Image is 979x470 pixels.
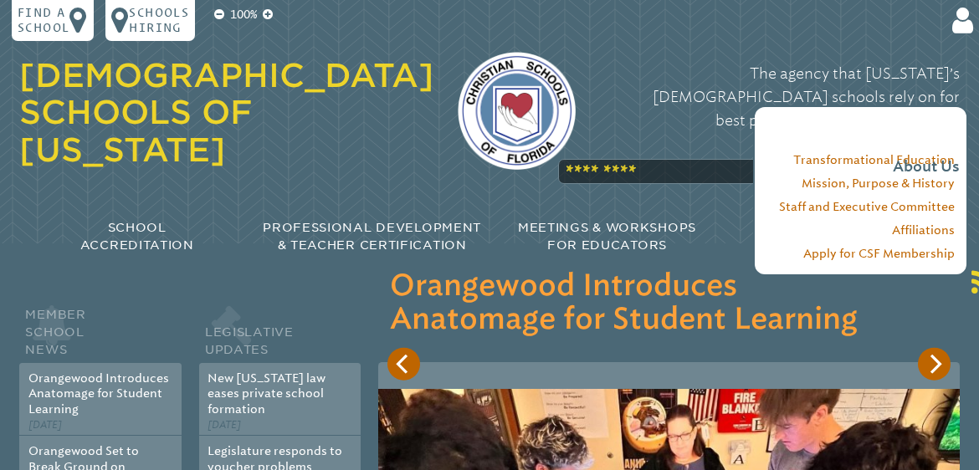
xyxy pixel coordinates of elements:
h3: Orangewood Introduces Anatomage for Student Learning [390,270,947,338]
a: Orangewood Introduces Anatomage for Student Learning [28,371,169,417]
a: Affiliations [892,223,955,238]
p: 100% [228,6,260,23]
span: [DATE] [208,419,241,431]
button: Previous [387,348,420,381]
p: Find a school [18,6,69,35]
p: Schools Hiring [129,6,189,35]
span: Professional Development & Teacher Certification [263,221,481,252]
button: Next [918,348,951,381]
img: csf-logo-web-colors.png [458,52,575,169]
h2: Legislative Updates [199,303,361,363]
a: New [US_STATE] law eases private school formation [208,371,325,417]
h2: Member School News [19,303,181,363]
a: Apply for CSF Membership [803,247,955,261]
a: Staff and Executive Committee [779,200,955,214]
p: The agency that [US_STATE]’s [DEMOGRAPHIC_DATA] schools rely on for best practices in accreditati... [599,62,960,179]
span: School Accreditation [80,221,194,252]
span: [DATE] [28,419,62,431]
a: [DEMOGRAPHIC_DATA] Schools of [US_STATE] [19,56,434,169]
span: Meetings & Workshops for Educators [518,221,696,252]
span: About Us [893,156,960,179]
